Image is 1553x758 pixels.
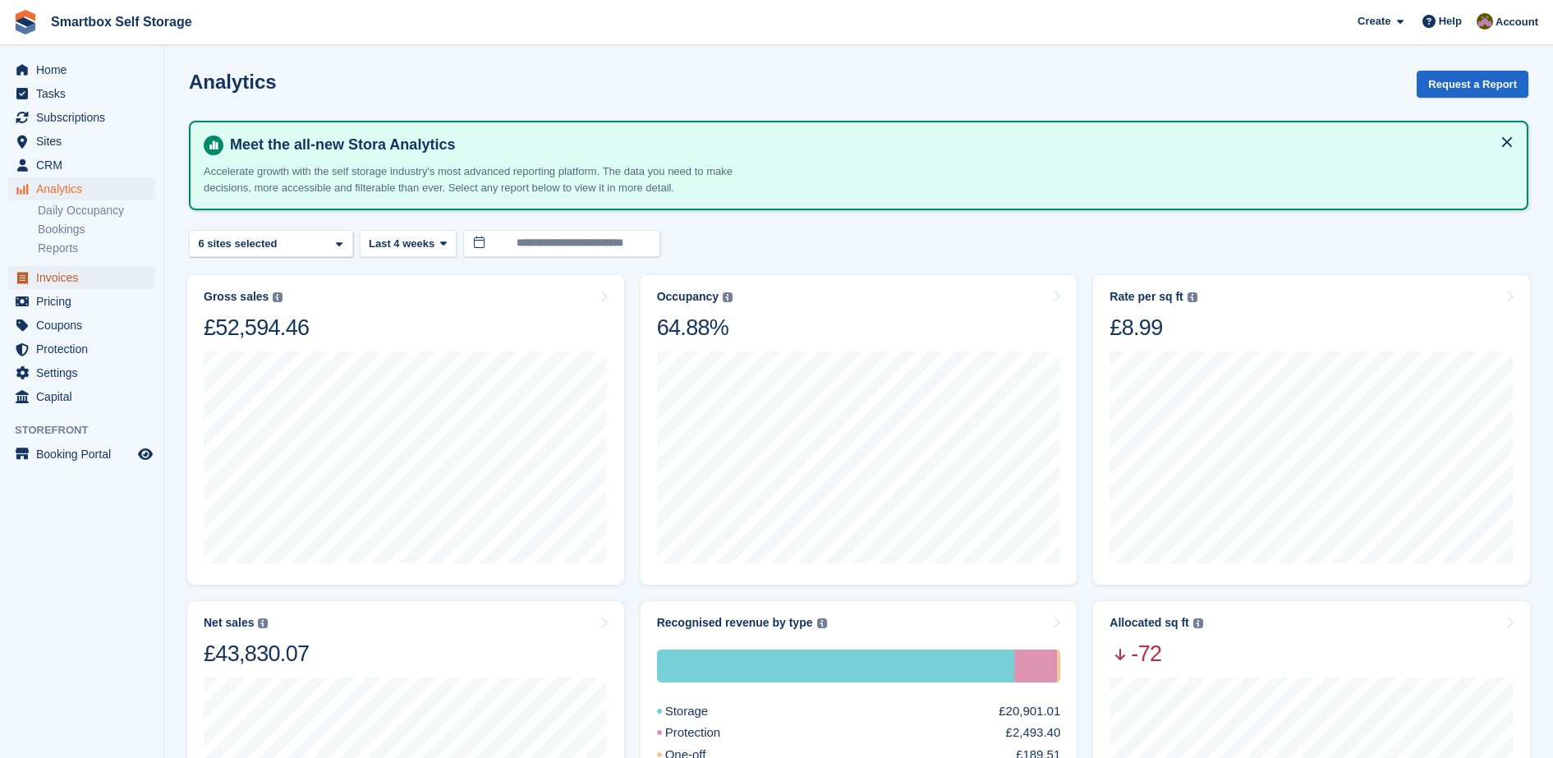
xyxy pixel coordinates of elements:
[36,154,135,177] span: CRM
[999,702,1060,721] div: £20,901.01
[204,616,254,630] div: Net sales
[1057,650,1060,682] div: One-off
[36,58,135,81] span: Home
[8,314,155,337] a: menu
[136,444,155,464] a: Preview store
[36,385,135,408] span: Capital
[36,361,135,384] span: Settings
[8,82,155,105] a: menu
[36,106,135,129] span: Subscriptions
[204,163,779,195] p: Accelerate growth with the self storage industry's most advanced reporting platform. The data you...
[8,266,155,289] a: menu
[8,361,155,384] a: menu
[13,10,38,34] img: stora-icon-8386f47178a22dfd0bd8f6a31ec36ba5ce8667c1dd55bd0f319d3a0aa187defe.svg
[1110,290,1183,304] div: Rate per sq ft
[657,314,733,342] div: 64.88%
[204,290,269,304] div: Gross sales
[15,422,163,439] span: Storefront
[1496,14,1538,30] span: Account
[1439,13,1462,30] span: Help
[38,241,155,256] a: Reports
[817,618,827,628] img: icon-info-grey-7440780725fd019a000dd9b08b2336e03edf1995a4989e88bcd33f0948082b44.svg
[1188,292,1197,302] img: icon-info-grey-7440780725fd019a000dd9b08b2336e03edf1995a4989e88bcd33f0948082b44.svg
[8,154,155,177] a: menu
[657,290,719,304] div: Occupancy
[657,702,748,721] div: Storage
[273,292,283,302] img: icon-info-grey-7440780725fd019a000dd9b08b2336e03edf1995a4989e88bcd33f0948082b44.svg
[360,230,457,257] button: Last 4 weeks
[1193,618,1203,628] img: icon-info-grey-7440780725fd019a000dd9b08b2336e03edf1995a4989e88bcd33f0948082b44.svg
[1477,13,1493,30] img: Kayleigh Devlin
[1417,71,1528,98] button: Request a Report
[36,290,135,313] span: Pricing
[223,136,1514,154] h4: Meet the all-new Stora Analytics
[36,443,135,466] span: Booking Portal
[1110,314,1197,342] div: £8.99
[369,236,434,252] span: Last 4 weeks
[36,177,135,200] span: Analytics
[1358,13,1390,30] span: Create
[8,130,155,153] a: menu
[204,314,309,342] div: £52,594.46
[38,222,155,237] a: Bookings
[36,130,135,153] span: Sites
[258,618,268,628] img: icon-info-grey-7440780725fd019a000dd9b08b2336e03edf1995a4989e88bcd33f0948082b44.svg
[44,8,199,35] a: Smartbox Self Storage
[657,724,760,742] div: Protection
[195,236,283,252] div: 6 sites selected
[1110,616,1188,630] div: Allocated sq ft
[1014,650,1057,682] div: Protection
[1006,724,1061,742] div: £2,493.40
[8,106,155,129] a: menu
[8,290,155,313] a: menu
[36,314,135,337] span: Coupons
[189,71,277,93] h2: Analytics
[723,292,733,302] img: icon-info-grey-7440780725fd019a000dd9b08b2336e03edf1995a4989e88bcd33f0948082b44.svg
[1110,640,1202,668] span: -72
[8,177,155,200] a: menu
[36,82,135,105] span: Tasks
[657,616,813,630] div: Recognised revenue by type
[8,443,155,466] a: menu
[8,58,155,81] a: menu
[8,385,155,408] a: menu
[657,650,1015,682] div: Storage
[38,203,155,218] a: Daily Occupancy
[8,338,155,361] a: menu
[204,640,309,668] div: £43,830.07
[36,266,135,289] span: Invoices
[36,338,135,361] span: Protection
